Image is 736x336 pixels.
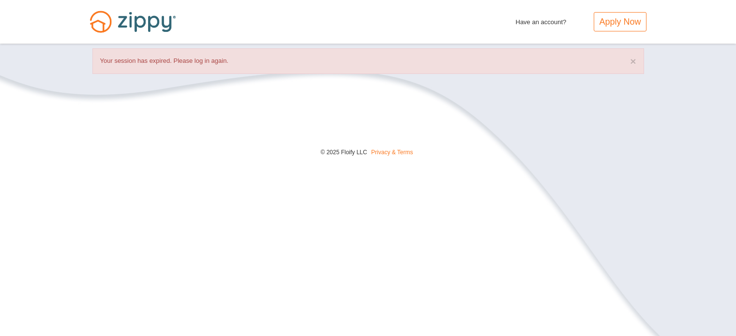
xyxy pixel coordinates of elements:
[516,12,567,28] span: Have an account?
[630,56,636,66] button: ×
[371,149,413,156] a: Privacy & Terms
[92,48,644,74] div: Your session has expired. Please log in again.
[320,149,367,156] span: © 2025 Floify LLC
[594,12,646,31] a: Apply Now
